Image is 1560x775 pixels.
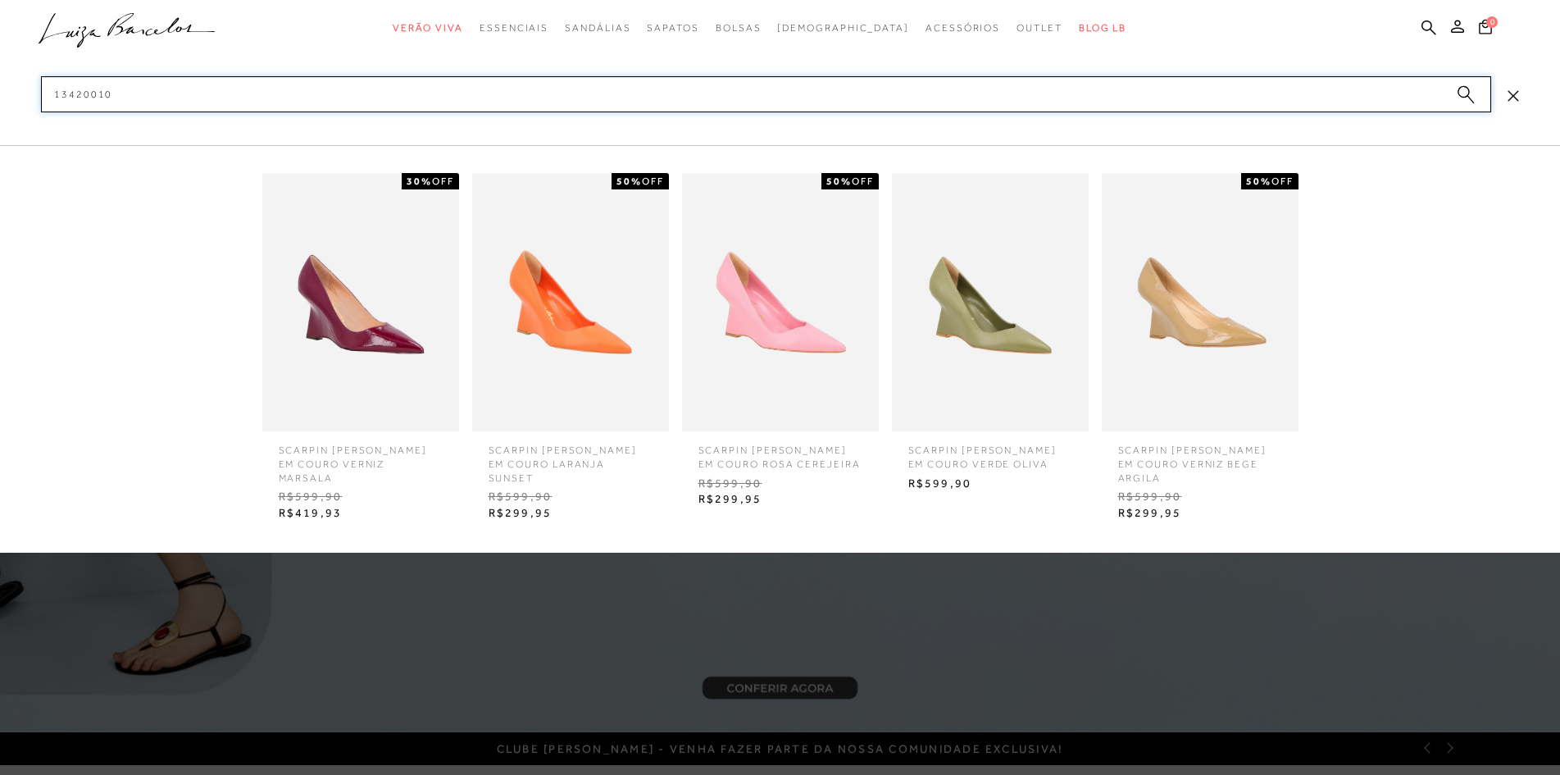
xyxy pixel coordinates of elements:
a: BLOG LB [1079,13,1126,43]
a: categoryNavScreenReaderText [926,13,1000,43]
span: BLOG LB [1079,22,1126,34]
span: Sandálias [565,22,630,34]
span: SCARPIN [PERSON_NAME] EM COURO ROSA CEREJEIRA [686,431,875,472]
a: categoryNavScreenReaderText [480,13,548,43]
a: SCARPIN ANABELA EM COURO ROSA CEREJEIRA 50%OFF SCARPIN [PERSON_NAME] EM COURO ROSA CEREJEIRA R$59... [678,173,883,512]
span: R$599,90 [896,472,1085,496]
strong: 50% [616,176,642,187]
span: OFF [852,176,874,187]
span: [DEMOGRAPHIC_DATA] [777,22,909,34]
strong: 50% [1246,176,1271,187]
a: SCARPIN ANABELA EM COURO VERDE OLIVA SCARPIN [PERSON_NAME] EM COURO VERDE OLIVA R$599,90 [888,173,1093,495]
span: R$599,90 [1106,485,1294,509]
span: R$599,90 [266,485,455,509]
button: 0 [1474,18,1497,40]
a: categoryNavScreenReaderText [1017,13,1062,43]
span: Verão Viva [393,22,463,34]
img: SCARPIN ANABELA EM COURO ROSA CEREJEIRA [682,173,879,431]
img: SCARPIN ANABELA EM COURO LARANJA SUNSET [472,173,669,431]
a: SCARPIN ANABELA EM COURO VERNIZ MARSALA 30%OFF SCARPIN [PERSON_NAME] EM COURO VERNIZ MARSALA R$59... [258,173,463,526]
span: OFF [642,176,664,187]
span: Sapatos [647,22,698,34]
span: R$299,95 [1106,501,1294,526]
img: SCARPIN ANABELA EM COURO VERNIZ MARSALA [262,173,459,431]
span: Outlet [1017,22,1062,34]
span: Essenciais [480,22,548,34]
img: SCARPIN ANABELA EM COURO VERNIZ BEGE ARGILA [1102,173,1298,431]
span: R$419,93 [266,501,455,526]
strong: 50% [826,176,852,187]
span: Acessórios [926,22,1000,34]
strong: 30% [407,176,432,187]
span: R$299,95 [686,487,875,512]
span: 0 [1486,16,1498,28]
a: SCARPIN ANABELA EM COURO LARANJA SUNSET 50%OFF SCARPIN [PERSON_NAME] EM COURO LARANJA SUNSET R$59... [468,173,673,526]
img: SCARPIN ANABELA EM COURO VERDE OLIVA [892,173,1089,431]
span: R$599,90 [686,472,875,496]
span: Bolsas [716,22,762,34]
span: OFF [432,176,454,187]
span: SCARPIN [PERSON_NAME] EM COURO LARANJA SUNSET [476,431,665,485]
a: categoryNavScreenReaderText [647,13,698,43]
span: SCARPIN [PERSON_NAME] EM COURO VERNIZ MARSALA [266,431,455,485]
span: OFF [1271,176,1294,187]
a: categoryNavScreenReaderText [716,13,762,43]
span: SCARPIN [PERSON_NAME] EM COURO VERNIZ BEGE ARGILA [1106,431,1294,485]
a: noSubCategoriesText [777,13,909,43]
span: SCARPIN [PERSON_NAME] EM COURO VERDE OLIVA [896,431,1085,472]
span: R$299,95 [476,501,665,526]
a: SCARPIN ANABELA EM COURO VERNIZ BEGE ARGILA 50%OFF SCARPIN [PERSON_NAME] EM COURO VERNIZ BEGE ARG... [1098,173,1303,526]
a: categoryNavScreenReaderText [393,13,463,43]
span: R$599,90 [476,485,665,509]
input: Buscar. [41,76,1491,112]
a: categoryNavScreenReaderText [565,13,630,43]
